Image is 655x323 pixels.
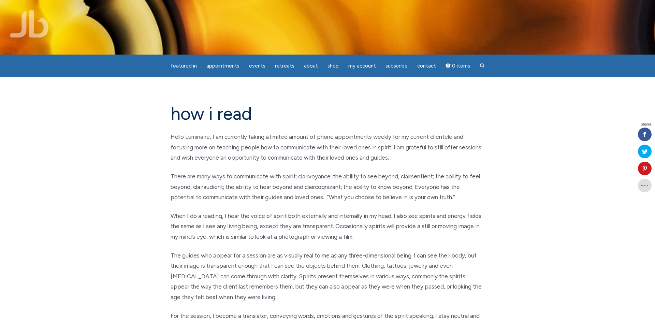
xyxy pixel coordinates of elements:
a: Cart0 items [441,59,474,73]
p: Hello Luminaire, I am currently taking a limited amount of phone appointments weekly for my curre... [171,132,484,163]
a: Subscribe [381,59,412,73]
span: Contact [417,63,436,69]
img: Jamie Butler. The Everyday Medium [10,10,49,38]
span: Retreats [275,63,294,69]
h1: how i read [171,104,484,123]
span: About [304,63,318,69]
span: 0 items [452,63,470,69]
a: Appointments [202,59,244,73]
a: featured in [166,59,201,73]
span: Events [249,63,265,69]
a: Retreats [271,59,299,73]
span: Shop [327,63,339,69]
span: My Account [348,63,376,69]
span: Subscribe [385,63,408,69]
a: Shop [323,59,343,73]
span: Appointments [206,63,239,69]
p: The guides who appear for a session are as visually real to me as any three-dimensional being. I ... [171,250,484,303]
span: Shares [641,123,652,126]
p: When I do a reading, I hear the voice of spirit both externally and internally in my head. I also... [171,211,484,242]
p: There are many ways to communicate with spirit; clairvoyance; the ability to see beyond, clairsen... [171,171,484,203]
span: featured in [171,63,197,69]
a: About [300,59,322,73]
a: Contact [413,59,440,73]
i: Cart [446,63,452,69]
a: Events [245,59,270,73]
a: My Account [344,59,380,73]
